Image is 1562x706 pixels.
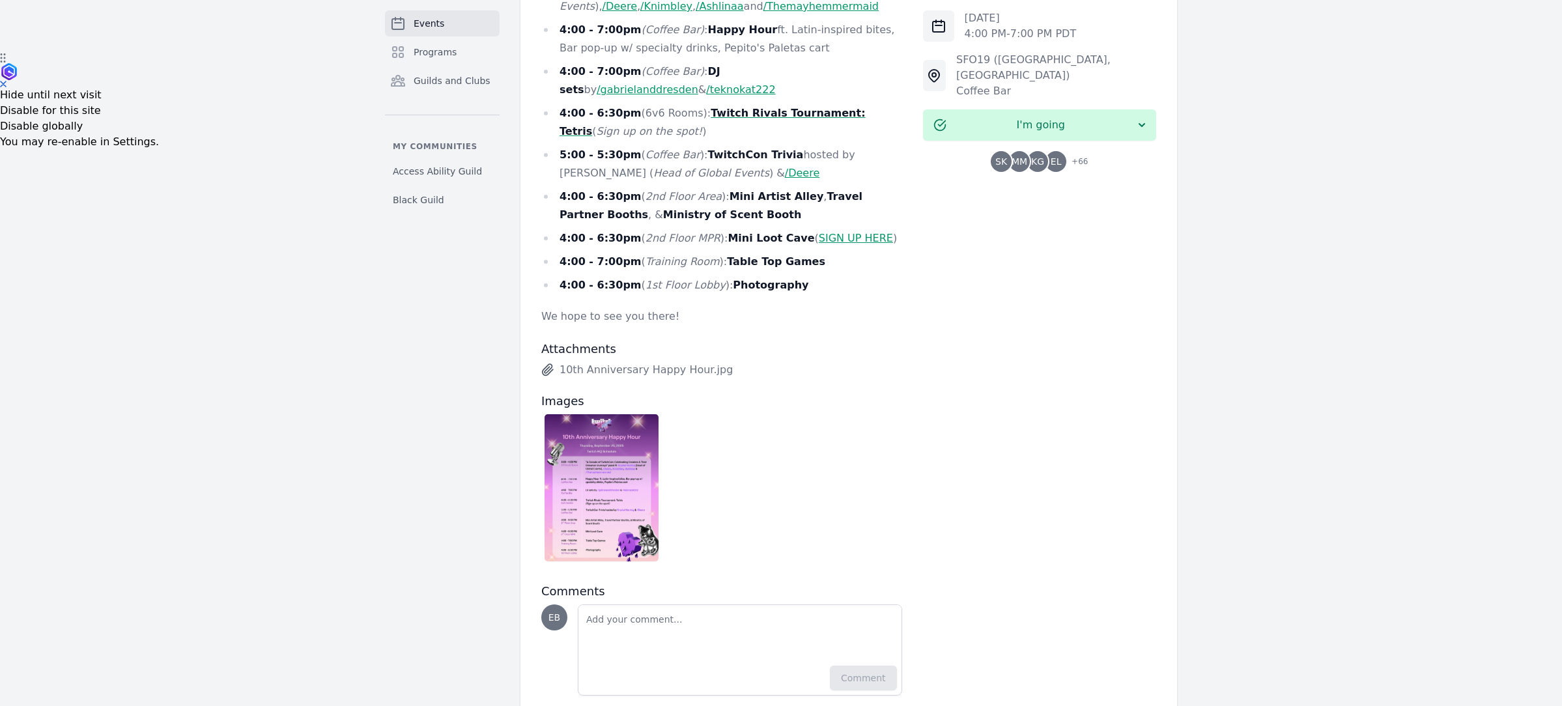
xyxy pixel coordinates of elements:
[956,52,1156,83] div: SFO19 ([GEOGRAPHIC_DATA], [GEOGRAPHIC_DATA])
[560,279,642,291] strong: 4:00 - 6:30pm
[541,21,902,57] li: : ft. Latin-inspired bites, Bar pop-up w/ specialty drinks, Pepito's Paletas cart
[706,83,775,96] a: /teknokat222
[393,165,482,178] span: Access Ability Guild
[646,279,726,291] em: 1st Floor Lobby
[956,83,1156,99] div: Coffee Bar
[541,253,902,271] li: ( ):
[541,146,902,182] li: ( ): hosted by [PERSON_NAME] ( ) &
[560,232,642,244] strong: 4:00 - 6:30pm
[560,107,642,119] strong: 4:00 - 6:30pm
[560,190,642,203] strong: 4:00 - 6:30pm
[385,39,500,65] a: Programs
[414,46,457,59] span: Programs
[646,190,722,203] em: 2nd Floor Area
[708,23,778,36] strong: Happy Hour
[541,307,902,326] p: We hope to see you there!
[548,613,560,622] span: EB
[642,23,705,36] em: (Coffee Bar)
[646,255,720,268] em: Training Room
[560,65,642,78] strong: 4:00 - 7:00pm
[541,362,902,378] a: 10th Anniversary Happy Hour.jpg
[414,74,490,87] span: Guilds and Clubs
[965,10,1077,26] p: [DATE]
[785,167,819,179] a: /Deere
[385,160,500,183] a: Access Ability Guild
[545,414,659,561] img: 10th%20Anniversary%20Happy%20Hour.jpg
[541,188,902,224] li: ( ): , , &
[995,157,1007,166] span: SK
[923,109,1156,141] button: I'm going
[560,255,642,268] strong: 4:00 - 7:00pm
[541,104,902,141] li: (6v6 Rooms): ( )
[541,276,902,294] li: ( ):
[596,125,702,137] em: Sign up on the spot!
[560,107,866,137] a: Twitch Rivals Tournament: Tetris
[414,17,444,30] span: Events
[393,193,444,206] span: Black Guild
[541,584,902,599] h3: Comments
[728,232,814,244] strong: Mini Loot Cave
[385,68,500,94] a: Guilds and Clubs
[646,148,700,161] em: Coffee Bar
[597,83,698,96] a: /gabrielanddresden
[560,23,642,36] strong: 4:00 - 7:00pm
[1064,154,1088,172] span: + 66
[730,190,824,203] strong: Mini Artist Alley
[653,167,769,179] em: Head of Global Events
[642,65,705,78] em: (Coffee Bar)
[830,666,897,690] button: Comment
[819,232,893,244] a: SIGN UP HERE
[541,393,902,409] h3: Images
[727,255,825,268] strong: Table Top Games
[560,148,642,161] strong: 5:00 - 5:30pm
[965,26,1077,42] p: 4:00 PM - 7:00 PM PDT
[385,10,500,212] nav: Sidebar
[1012,157,1027,166] span: MM
[1051,157,1062,166] span: EL
[946,117,1135,133] span: I'm going
[385,188,500,212] a: Black Guild
[541,341,902,357] h3: Attachments
[708,148,804,161] strong: TwitchCon Trivia
[541,63,902,99] li: : by &
[1031,157,1044,166] span: KG
[541,229,902,247] li: ( ): ( )
[646,232,720,244] em: 2nd Floor MPR
[385,141,500,152] p: My communities
[733,279,808,291] strong: Photography
[385,10,500,36] a: Events
[663,208,802,221] strong: Ministry of Scent Booth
